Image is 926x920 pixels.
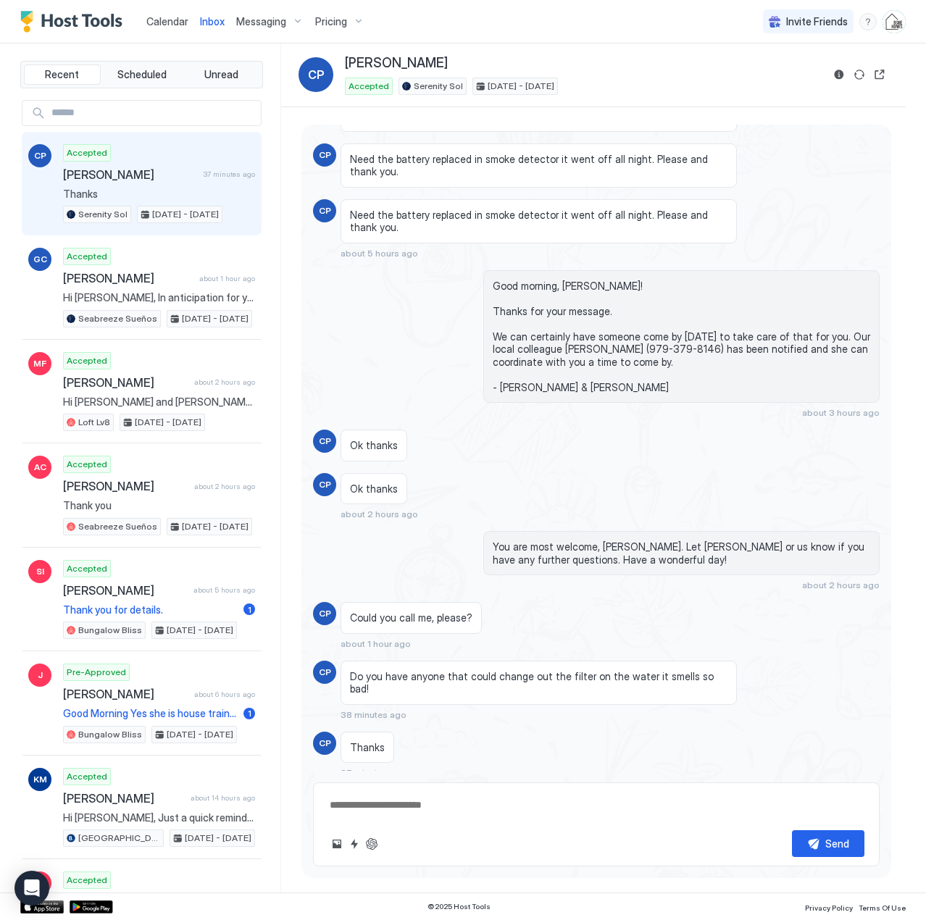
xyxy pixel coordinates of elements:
[308,66,325,83] span: CP
[319,607,331,620] span: CP
[319,737,331,750] span: CP
[146,14,188,29] a: Calendar
[802,407,880,418] span: about 3 hours ago
[63,188,255,201] span: Thanks
[315,15,347,28] span: Pricing
[349,80,389,93] span: Accepted
[825,836,849,851] div: Send
[183,64,259,85] button: Unread
[319,149,331,162] span: CP
[78,520,157,533] span: Seabreeze Sueños
[78,728,142,741] span: Bungalow Bliss
[167,624,233,637] span: [DATE] - [DATE]
[63,791,185,806] span: [PERSON_NAME]
[45,68,79,81] span: Recent
[204,68,238,81] span: Unread
[24,64,101,85] button: Recent
[493,280,870,394] span: Good morning, [PERSON_NAME]! Thanks for your message. We can certainly have someone come by [DATE...
[200,14,225,29] a: Inbox
[319,204,331,217] span: CP
[34,149,46,162] span: CP
[319,478,331,491] span: CP
[20,900,64,913] a: App Store
[792,830,864,857] button: Send
[78,832,160,845] span: [GEOGRAPHIC_DATA]
[67,770,107,783] span: Accepted
[350,482,398,495] span: Ok thanks
[341,709,406,720] span: 38 minutes ago
[67,354,107,367] span: Accepted
[63,167,198,182] span: [PERSON_NAME]
[36,565,44,578] span: SI
[70,900,113,913] a: Google Play Store
[63,687,188,701] span: [PERSON_NAME]
[194,690,255,699] span: about 6 hours ago
[341,509,418,519] span: about 2 hours ago
[63,583,188,598] span: [PERSON_NAME]
[20,61,263,88] div: tab-group
[67,562,107,575] span: Accepted
[182,312,249,325] span: [DATE] - [DATE]
[63,396,255,409] span: Hi [PERSON_NAME] and [PERSON_NAME] I am [PERSON_NAME] and would like to Hire yours apartment for ...
[135,416,201,429] span: [DATE] - [DATE]
[78,312,157,325] span: Seabreeze Sueños
[38,669,43,682] span: J
[350,209,727,234] span: Need the battery replaced in smoke detector it went off all night. Please and thank you.
[493,540,870,566] span: You are most welcome, [PERSON_NAME]. Let [PERSON_NAME] or us know if you have any further questio...
[341,767,406,778] span: 37 minutes ago
[859,899,906,914] a: Terms Of Use
[34,461,46,474] span: AC
[63,271,193,285] span: [PERSON_NAME]
[414,80,463,93] span: Serenity Sol
[350,670,727,695] span: Do you have anyone that could change out the filter on the water it smells so bad!
[63,811,255,824] span: Hi [PERSON_NAME], Just a quick reminder that check-out from [GEOGRAPHIC_DATA] is [DATE] before 11...
[191,793,255,803] span: about 14 hours ago
[46,101,261,125] input: Input Field
[341,248,418,259] span: about 5 hours ago
[78,624,142,637] span: Bungalow Bliss
[67,458,107,471] span: Accepted
[350,611,472,624] span: Could you call me, please?
[802,580,880,590] span: about 2 hours ago
[859,903,906,912] span: Terms Of Use
[345,55,448,72] span: [PERSON_NAME]
[33,357,46,370] span: MF
[63,707,238,720] span: Good Morning Yes she is house trained and will not be left alone inside the property nor sleep on...
[63,499,255,512] span: Thank you
[63,291,255,304] span: Hi [PERSON_NAME], In anticipation for your arrival at [GEOGRAPHIC_DATA] [DATE][DATE], there are s...
[350,153,727,178] span: Need the battery replaced in smoke detector it went off all night. Please and thank you.
[341,638,411,649] span: about 1 hour ago
[363,835,380,853] button: ChatGPT Auto Reply
[248,604,251,615] span: 1
[146,15,188,28] span: Calendar
[152,208,219,221] span: [DATE] - [DATE]
[63,603,238,616] span: Thank you for details.
[328,835,346,853] button: Upload image
[194,377,255,387] span: about 2 hours ago
[319,435,331,448] span: CP
[200,15,225,28] span: Inbox
[488,80,554,93] span: [DATE] - [DATE]
[104,64,180,85] button: Scheduled
[67,666,126,679] span: Pre-Approved
[193,585,255,595] span: about 5 hours ago
[67,874,107,887] span: Accepted
[20,11,129,33] a: Host Tools Logo
[67,146,107,159] span: Accepted
[350,741,385,754] span: Thanks
[248,708,251,719] span: 1
[117,68,167,81] span: Scheduled
[14,871,49,906] div: Open Intercom Messenger
[194,482,255,491] span: about 2 hours ago
[182,520,249,533] span: [DATE] - [DATE]
[78,416,110,429] span: Loft Lv8
[167,728,233,741] span: [DATE] - [DATE]
[236,15,286,28] span: Messaging
[805,899,853,914] a: Privacy Policy
[78,208,128,221] span: Serenity Sol
[63,479,188,493] span: [PERSON_NAME]
[350,439,398,452] span: Ok thanks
